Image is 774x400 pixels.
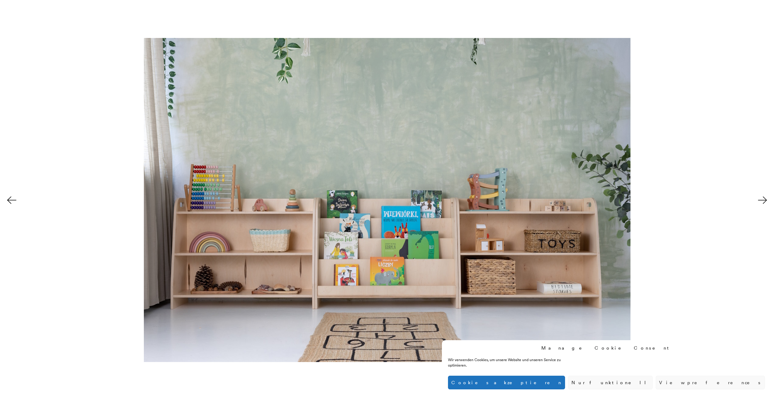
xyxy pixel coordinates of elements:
[753,185,774,215] button: Next (arrow right)
[568,376,653,389] button: Nur funktionell
[144,38,630,362] img: SE003_1-optimised.jpg
[448,357,580,368] div: Wir verwenden Cookies, um unsere Website und unseren Service zu optimieren.
[448,376,565,389] button: Cookies akzeptieren
[541,345,672,351] div: Manage Cookie Consent
[656,376,765,389] button: View preferences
